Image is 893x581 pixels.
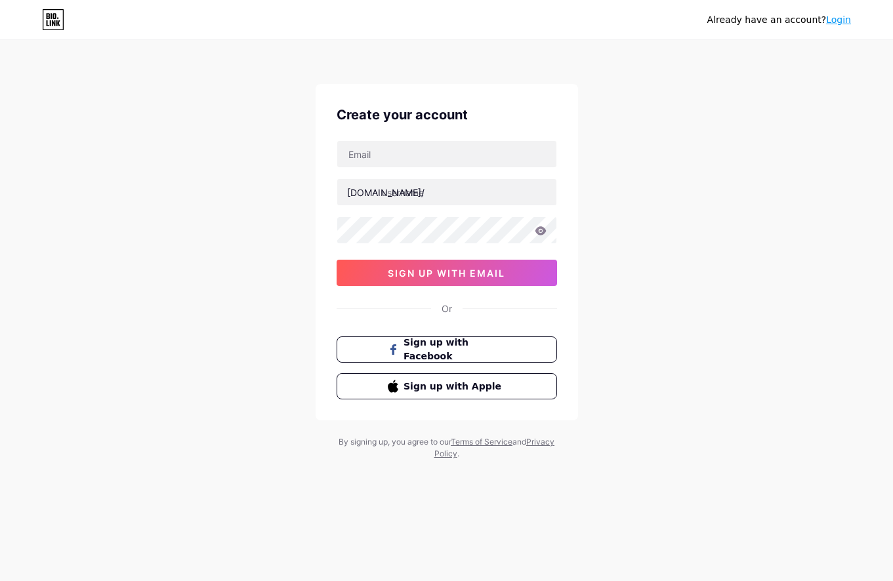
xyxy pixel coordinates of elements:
span: Sign up with Apple [404,380,505,393]
div: [DOMAIN_NAME]/ [347,186,425,199]
button: Sign up with Apple [337,373,557,399]
div: Or [442,302,452,315]
span: Sign up with Facebook [404,336,505,363]
span: sign up with email [388,268,505,279]
div: Create your account [337,105,557,125]
a: Login [826,14,851,25]
div: Already have an account? [707,13,851,27]
input: username [337,179,556,205]
input: Email [337,141,556,167]
div: By signing up, you agree to our and . [335,436,558,460]
a: Terms of Service [451,437,512,447]
button: Sign up with Facebook [337,336,557,363]
button: sign up with email [337,260,557,286]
